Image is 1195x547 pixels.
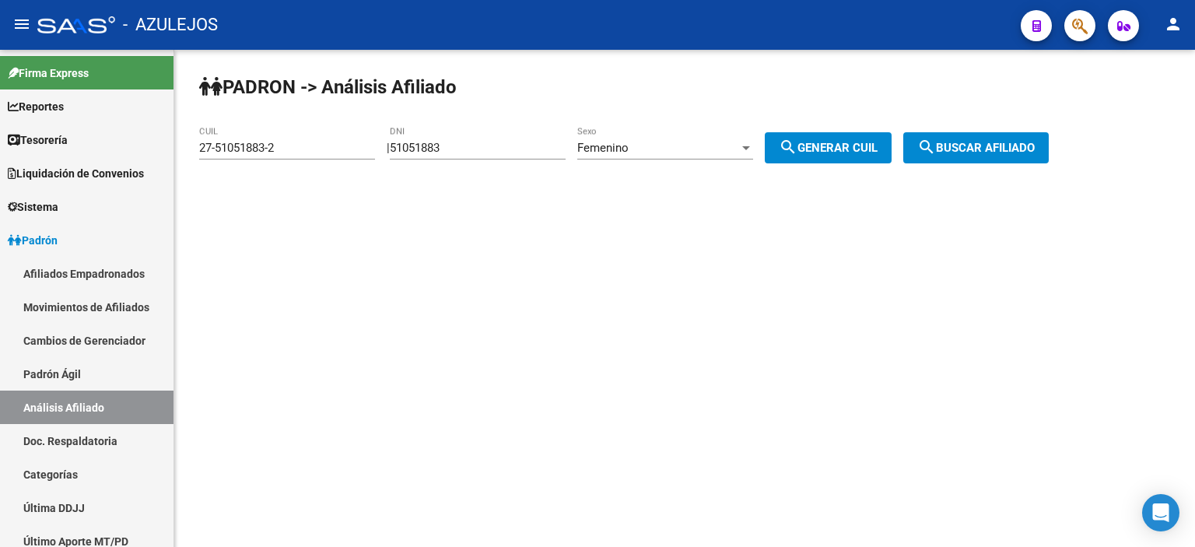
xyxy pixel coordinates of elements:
button: Generar CUIL [765,132,892,163]
span: Reportes [8,98,64,115]
span: Buscar afiliado [917,141,1035,155]
span: Tesorería [8,131,68,149]
span: Padrón [8,232,58,249]
span: Femenino [577,141,629,155]
mat-icon: menu [12,15,31,33]
mat-icon: search [917,138,936,156]
button: Buscar afiliado [903,132,1049,163]
span: Firma Express [8,65,89,82]
span: - AZULEJOS [123,8,218,42]
div: | [387,141,903,155]
mat-icon: person [1164,15,1183,33]
strong: PADRON -> Análisis Afiliado [199,76,457,98]
span: Generar CUIL [779,141,878,155]
div: Open Intercom Messenger [1142,494,1179,531]
span: Liquidación de Convenios [8,165,144,182]
mat-icon: search [779,138,797,156]
span: Sistema [8,198,58,216]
